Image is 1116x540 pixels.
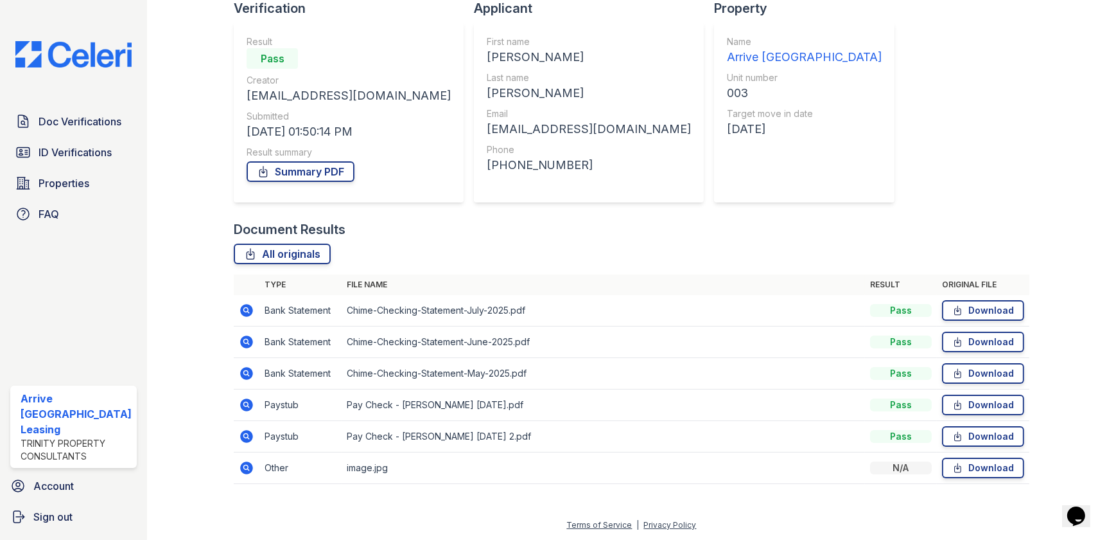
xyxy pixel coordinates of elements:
a: Download [942,300,1024,321]
a: Account [5,473,142,499]
div: [EMAIL_ADDRESS][DOMAIN_NAME] [247,87,451,105]
div: Pass [870,304,932,317]
a: Download [942,458,1024,478]
div: [PHONE_NUMBER] [487,156,691,174]
div: Arrive [GEOGRAPHIC_DATA] Leasing [21,391,132,437]
a: Sign out [5,504,142,530]
th: Type [259,274,342,295]
a: FAQ [10,201,137,227]
span: Properties [39,175,89,191]
td: Chime-Checking-Statement-July-2025.pdf [342,295,865,327]
a: Privacy Policy [644,520,697,530]
td: Other [259,453,342,484]
div: [EMAIL_ADDRESS][DOMAIN_NAME] [487,120,691,138]
span: Account [33,478,74,494]
div: Submitted [247,110,451,123]
td: Bank Statement [259,327,342,358]
a: Download [942,426,1024,447]
a: ID Verifications [10,139,137,165]
th: Result [865,274,937,295]
a: All originals [234,244,331,264]
th: File name [342,274,865,295]
div: Pass [247,48,298,69]
span: Doc Verifications [39,114,121,129]
a: Download [942,332,1024,352]
img: CE_Logo_Blue-a8612792a0a2168367f1c8372b55b34899dd931a85d93a1a3d3e32e68fde9ad4.png [5,41,142,67]
div: Pass [870,430,932,443]
td: image.jpg [342,453,865,484]
a: Name Arrive [GEOGRAPHIC_DATA] [727,35,882,66]
div: Pass [870,399,932,411]
div: [DATE] 01:50:14 PM [247,123,451,141]
div: First name [487,35,691,48]
div: | [637,520,640,530]
div: Result summary [247,146,451,159]
a: Doc Verifications [10,109,137,134]
div: Creator [247,74,451,87]
div: Target move in date [727,107,882,120]
td: Bank Statement [259,358,342,390]
div: Arrive [GEOGRAPHIC_DATA] [727,48,882,66]
th: Original file [937,274,1029,295]
div: 003 [727,84,882,102]
span: FAQ [39,206,59,222]
div: [PERSON_NAME] [487,84,691,102]
div: Result [247,35,451,48]
div: Document Results [234,221,345,239]
a: Download [942,395,1024,415]
td: Bank Statement [259,295,342,327]
td: Paystub [259,390,342,421]
a: Download [942,363,1024,384]
a: Terms of Service [567,520,632,530]
td: Chime-Checking-Statement-June-2025.pdf [342,327,865,358]
div: Trinity Property Consultants [21,437,132,463]
div: Pass [870,367,932,380]
div: Email [487,107,691,120]
div: Name [727,35,882,48]
td: Paystub [259,421,342,453]
div: N/A [870,462,932,474]
div: [DATE] [727,120,882,138]
td: Pay Check - [PERSON_NAME] [DATE].pdf [342,390,865,421]
td: Chime-Checking-Statement-May-2025.pdf [342,358,865,390]
div: Phone [487,143,691,156]
div: Unit number [727,71,882,84]
a: Properties [10,170,137,196]
iframe: chat widget [1062,489,1103,527]
span: Sign out [33,509,73,525]
div: [PERSON_NAME] [487,48,691,66]
span: ID Verifications [39,145,112,160]
td: Pay Check - [PERSON_NAME] [DATE] 2.pdf [342,421,865,453]
a: Summary PDF [247,161,354,182]
div: Last name [487,71,691,84]
div: Pass [870,336,932,348]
